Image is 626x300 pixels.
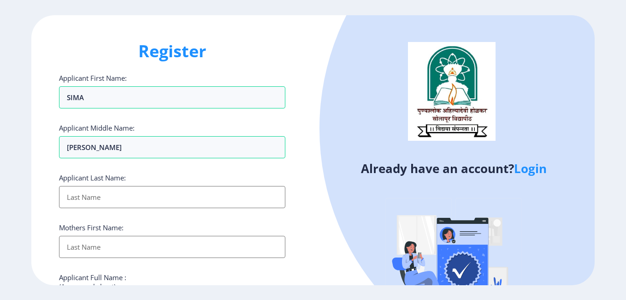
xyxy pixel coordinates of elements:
input: Last Name [59,236,285,258]
a: Login [514,160,547,177]
label: Applicant Last Name: [59,173,126,182]
label: Applicant First Name: [59,73,127,83]
label: Applicant Middle Name: [59,123,135,132]
h1: Register [59,40,285,62]
label: Applicant Full Name : (As on marksheet) [59,273,126,291]
h4: Already have an account? [320,161,588,176]
label: Mothers First Name: [59,223,124,232]
input: First Name [59,136,285,158]
input: First Name [59,86,285,108]
input: Last Name [59,186,285,208]
img: logo [408,42,496,141]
